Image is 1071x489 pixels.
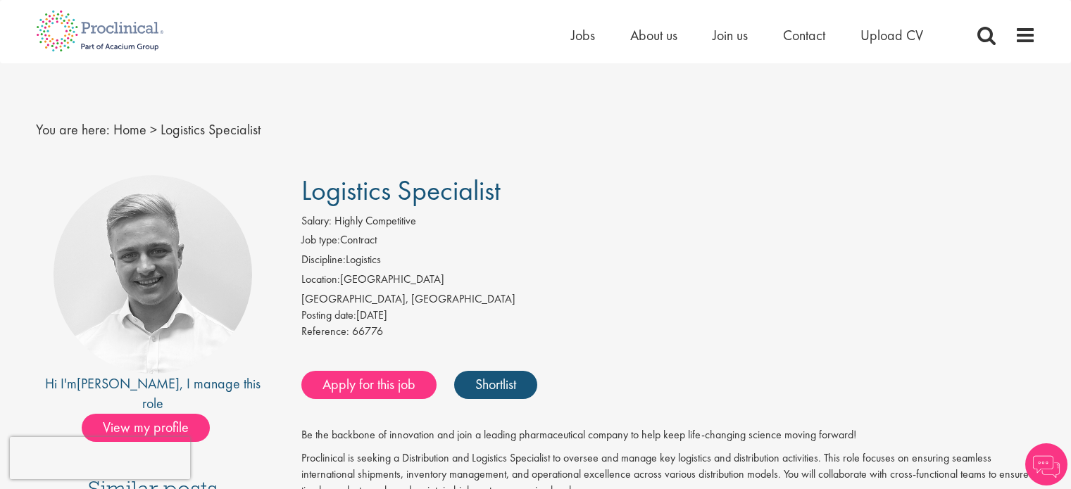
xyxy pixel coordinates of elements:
[783,26,825,44] a: Contact
[301,252,346,268] label: Discipline:
[454,371,537,399] a: Shortlist
[301,272,340,288] label: Location:
[82,417,224,435] a: View my profile
[301,232,1036,252] li: Contract
[301,172,501,208] span: Logistics Specialist
[301,371,437,399] a: Apply for this job
[571,26,595,44] a: Jobs
[713,26,748,44] a: Join us
[36,374,270,414] div: Hi I'm , I manage this role
[334,213,416,228] span: Highly Competitive
[301,324,349,340] label: Reference:
[54,175,252,374] img: imeage of recruiter Joshua Bye
[82,414,210,442] span: View my profile
[301,252,1036,272] li: Logistics
[301,272,1036,291] li: [GEOGRAPHIC_DATA]
[301,291,1036,307] div: [GEOGRAPHIC_DATA], [GEOGRAPHIC_DATA]
[36,120,110,139] span: You are here:
[352,324,383,338] span: 66776
[113,120,146,139] a: breadcrumb link
[301,307,356,322] span: Posting date:
[150,120,157,139] span: >
[77,374,180,393] a: [PERSON_NAME]
[10,437,190,479] iframe: reCAPTCHA
[301,213,332,229] label: Salary:
[301,427,1036,443] p: Be the backbone of innovation and join a leading pharmaceutical company to help keep life-changin...
[860,26,923,44] a: Upload CV
[1025,443,1067,485] img: Chatbot
[301,307,1036,324] div: [DATE]
[630,26,677,44] a: About us
[301,232,340,248] label: Job type:
[161,120,261,139] span: Logistics Specialist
